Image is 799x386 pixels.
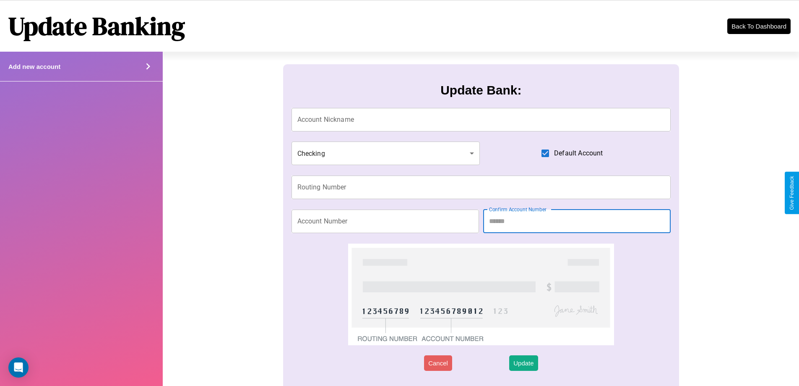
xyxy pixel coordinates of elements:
[727,18,791,34] button: Back To Dashboard
[489,206,547,213] label: Confirm Account Number
[440,83,521,97] h3: Update Bank:
[509,355,538,371] button: Update
[8,357,29,378] div: Open Intercom Messenger
[291,142,480,165] div: Checking
[789,176,795,210] div: Give Feedback
[554,148,603,158] span: Default Account
[424,355,452,371] button: Cancel
[8,9,185,43] h1: Update Banking
[348,244,614,345] img: check
[8,63,60,70] h4: Add new account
